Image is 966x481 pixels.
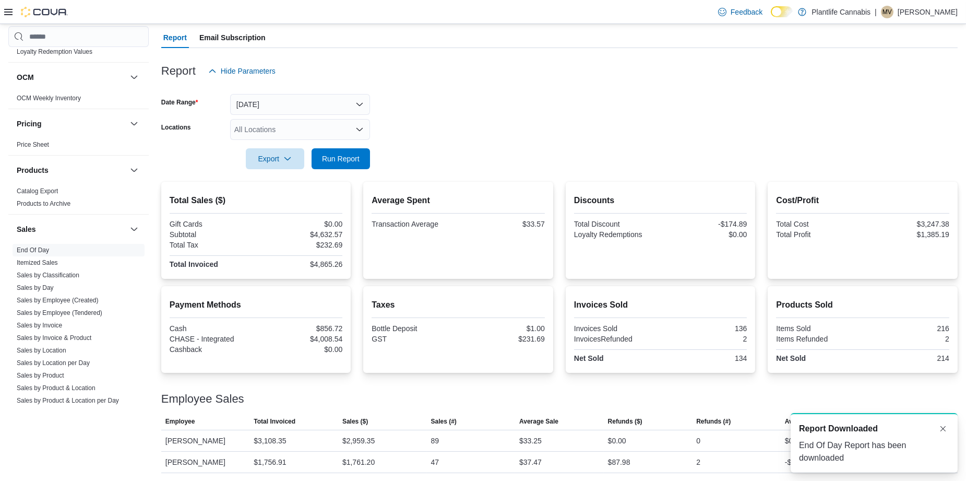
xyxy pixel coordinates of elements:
span: Hide Parameters [221,66,276,76]
div: 134 [663,354,747,362]
div: 214 [865,354,949,362]
div: 2 [865,335,949,343]
div: Items Sold [776,324,861,333]
div: $33.57 [460,220,545,228]
button: Pricing [17,119,126,129]
a: Sales by Employee (Created) [17,297,99,304]
div: 2 [696,456,700,468]
div: $4,865.26 [258,260,343,268]
div: $3,247.38 [865,220,949,228]
span: Sales by Employee (Tendered) [17,309,102,317]
div: InvoicesRefunded [574,335,659,343]
div: Subtotal [170,230,254,239]
div: $87.98 [608,456,630,468]
div: $0.00 [608,435,626,447]
div: Loyalty [8,33,149,62]
span: Sales by Invoice & Product [17,334,91,342]
button: Sales [17,224,126,234]
p: [PERSON_NAME] [898,6,958,18]
a: Sales by Classification [17,272,79,279]
img: Cova [21,7,68,17]
div: 0 [696,435,700,447]
div: 47 [431,456,439,468]
a: End Of Day [17,247,49,254]
h2: Cost/Profit [776,194,949,207]
span: MV [882,6,892,18]
h2: Payment Methods [170,299,343,311]
div: $1.00 [460,324,545,333]
h3: Report [161,65,196,77]
span: Run Report [322,154,360,164]
span: Total Invoiced [254,417,295,426]
div: Loyalty Redemptions [574,230,659,239]
div: Transaction Average [372,220,456,228]
div: End Of Day Report has been downloaded [799,439,949,464]
div: Cashback [170,345,254,354]
span: Catalog Export [17,187,58,195]
span: Feedback [731,7,762,17]
button: OCM [17,72,126,83]
a: Sales by Product & Location [17,384,96,392]
h3: Products [17,165,49,175]
a: Sales by Location [17,347,66,354]
div: OCM [8,92,149,109]
button: Run Report [312,148,370,169]
button: Products [17,165,126,175]
div: Invoices Sold [574,324,659,333]
h3: Sales [17,224,36,234]
span: Employee [165,417,195,426]
div: -$174.89 [663,220,747,228]
div: 89 [431,435,439,447]
div: Total Cost [776,220,861,228]
div: Bottle Deposit [372,324,456,333]
div: $0.00 [663,230,747,239]
span: Report Downloaded [799,423,878,435]
div: GST [372,335,456,343]
div: Total Discount [574,220,659,228]
a: Sales by Employee (Tendered) [17,309,102,316]
div: 2 [663,335,747,343]
div: $231.69 [460,335,545,343]
a: Feedback [714,2,767,22]
span: Email Subscription [199,27,266,48]
a: Sales by Invoice [17,322,62,329]
p: | [875,6,877,18]
label: Date Range [161,98,198,107]
button: Export [246,148,304,169]
h2: Invoices Sold [574,299,747,311]
span: Sales ($) [342,417,368,426]
button: [DATE] [230,94,370,115]
div: $37.47 [519,456,542,468]
div: Total Profit [776,230,861,239]
span: Sales by Invoice [17,321,62,330]
h2: Average Spent [372,194,545,207]
div: Cash [170,324,254,333]
strong: Net Sold [574,354,604,362]
a: Price Sheet [17,141,49,148]
div: [PERSON_NAME] [161,452,250,473]
span: Loyalty Redemption Values [17,48,92,56]
h2: Total Sales ($) [170,194,343,207]
h3: Pricing [17,119,41,129]
div: 216 [865,324,949,333]
span: Sales by Location per Day [17,359,90,367]
span: Refunds (#) [696,417,731,426]
h2: Taxes [372,299,545,311]
button: Hide Parameters [204,61,280,81]
span: Itemized Sales [17,259,58,267]
span: Sales by Product [17,371,64,380]
div: $2,959.35 [342,435,375,447]
div: CHASE - Integrated [170,335,254,343]
span: Refunds ($) [608,417,642,426]
h3: OCM [17,72,34,83]
div: Pricing [8,138,149,155]
button: OCM [128,71,140,84]
button: Products [128,164,140,177]
a: Itemized Sales [17,259,58,266]
button: Open list of options [355,125,364,134]
a: Loyalty Redemption Values [17,48,92,55]
label: Locations [161,123,191,132]
div: $33.25 [519,435,542,447]
div: 136 [663,324,747,333]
